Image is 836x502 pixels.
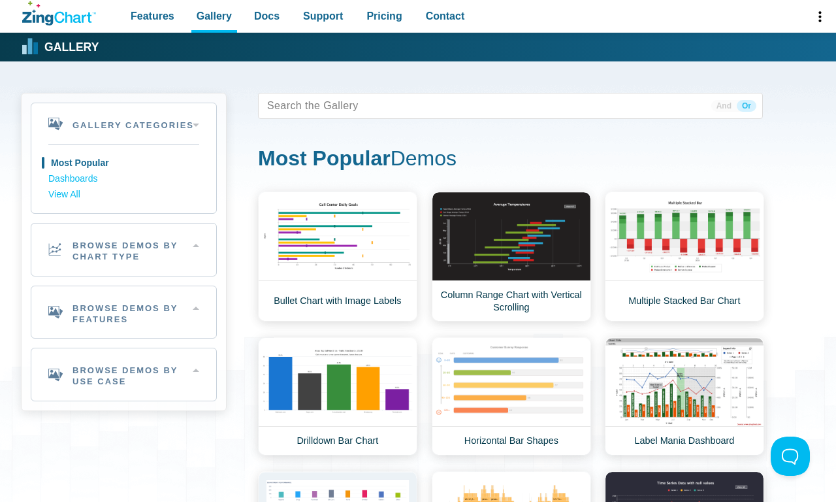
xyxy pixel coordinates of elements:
[258,337,417,456] a: Drilldown Bar Chart
[258,146,391,170] strong: Most Popular
[197,7,232,25] span: Gallery
[31,103,216,144] h2: Gallery Categories
[432,192,591,322] a: Column Range Chart with Vertical Scrolling
[605,192,764,322] a: Multiple Stacked Bar Chart
[22,37,99,57] a: Gallery
[605,337,764,456] a: Label Mania Dashboard
[426,7,465,25] span: Contact
[258,145,763,175] h1: Demos
[48,187,199,203] a: View All
[771,437,810,476] iframe: Toggle Customer Support
[366,7,402,25] span: Pricing
[258,192,417,322] a: Bullet Chart with Image Labels
[48,156,199,171] a: Most Popular
[22,1,96,25] a: ZingChart Logo. Click to return to the homepage
[48,171,199,187] a: Dashboards
[254,7,280,25] span: Docs
[131,7,174,25] span: Features
[44,42,99,54] strong: Gallery
[31,286,216,339] h2: Browse Demos By Features
[737,100,756,112] span: Or
[303,7,343,25] span: Support
[31,224,216,276] h2: Browse Demos By Chart Type
[711,100,737,112] span: And
[31,348,216,401] h2: Browse Demos By Use Case
[432,337,591,456] a: Horizontal Bar Shapes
